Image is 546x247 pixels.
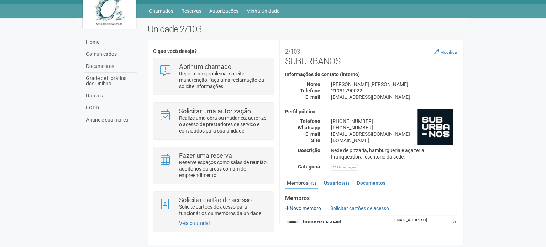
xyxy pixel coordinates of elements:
a: Autorizações [209,6,238,16]
strong: Solicitar cartão de acesso [179,196,252,204]
strong: Whatsapp [298,125,320,130]
div: [PERSON_NAME] [PERSON_NAME] [326,81,463,87]
a: Veja o tutorial [179,220,210,226]
div: [PHONE_NUMBER] [326,118,463,124]
small: 2/103 [285,48,300,55]
a: Novo membro [285,205,321,211]
strong: Membros [285,195,458,202]
div: [DOMAIN_NAME] [326,137,463,144]
strong: E-mail [305,131,320,137]
p: Solicite cartões de acesso para funcionários ou membros da unidade. [179,204,268,216]
div: 21981790022 [326,87,463,94]
a: Membros(43) [285,178,318,189]
h4: Perfil público [285,109,458,114]
div: Rede de pizzaria, hamburgueria e açaiteria. Franqueadora, escritório da sede. [326,147,463,160]
a: Ramais [84,90,137,102]
a: Solicitar cartões de acesso [326,205,389,211]
a: Solicitar uma autorização Realize uma obra ou mudança, autorize o acesso de prestadores de serviç... [159,108,268,134]
strong: Site [311,138,320,143]
h2: SUBURBANOS [285,45,458,66]
a: Documentos [84,60,137,73]
img: business.png [417,109,453,145]
strong: E-mail [305,94,320,100]
strong: Descrição [298,147,320,153]
a: Editar membro [452,221,456,226]
a: Chamados [149,6,173,16]
div: Alimentação [331,164,358,171]
strong: Telefone [300,88,320,93]
a: Reservas [181,6,201,16]
div: [EMAIL_ADDRESS][DOMAIN_NAME] [326,94,463,100]
strong: [PERSON_NAME] [PERSON_NAME] [303,220,341,233]
a: Modificar [434,49,458,55]
strong: Solicitar uma autorização [179,107,251,115]
strong: Fazer uma reserva [179,152,232,159]
img: user.png [287,221,298,232]
a: Documentos [355,178,387,188]
strong: Categoria [298,164,320,170]
a: Minha Unidade [246,6,279,16]
p: Realize uma obra ou mudança, autorize o acesso de prestadores de serviço e convidados para sua un... [179,115,268,134]
a: Anuncie sua marca [84,114,137,126]
div: [EMAIL_ADDRESS][DOMAIN_NAME] [326,131,463,137]
a: Fazer uma reserva Reserve espaços como salas de reunião, auditórios ou áreas comum do empreendime... [159,152,268,178]
a: LGPD [84,102,137,114]
strong: Nome [307,81,320,87]
h4: Informações de contato (interno) [285,72,458,77]
strong: Abrir um chamado [179,63,231,70]
a: Grade de Horários dos Ônibus [84,73,137,90]
p: Reserve espaços como salas de reunião, auditórios ou áreas comum do empreendimento. [179,159,268,178]
p: Reporte um problema, solicite manutenção, faça uma reclamação ou solicite informações. [179,70,268,90]
div: [EMAIL_ADDRESS][DOMAIN_NAME] [392,217,447,229]
h2: Unidade 2/103 [148,24,463,34]
a: Comunicados [84,48,137,60]
div: [PHONE_NUMBER] [326,124,463,131]
small: (1) [344,181,349,186]
h4: O que você deseja? [153,49,274,54]
a: Solicitar cartão de acesso Solicite cartões de acesso para funcionários ou membros da unidade. [159,197,268,216]
small: (43) [308,181,316,186]
a: Usuários(1) [322,178,351,188]
a: Home [84,36,137,48]
strong: Telefone [300,118,320,124]
a: Abrir um chamado Reporte um problema, solicite manutenção, faça uma reclamação ou solicite inform... [159,64,268,90]
small: Modificar [440,50,458,55]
